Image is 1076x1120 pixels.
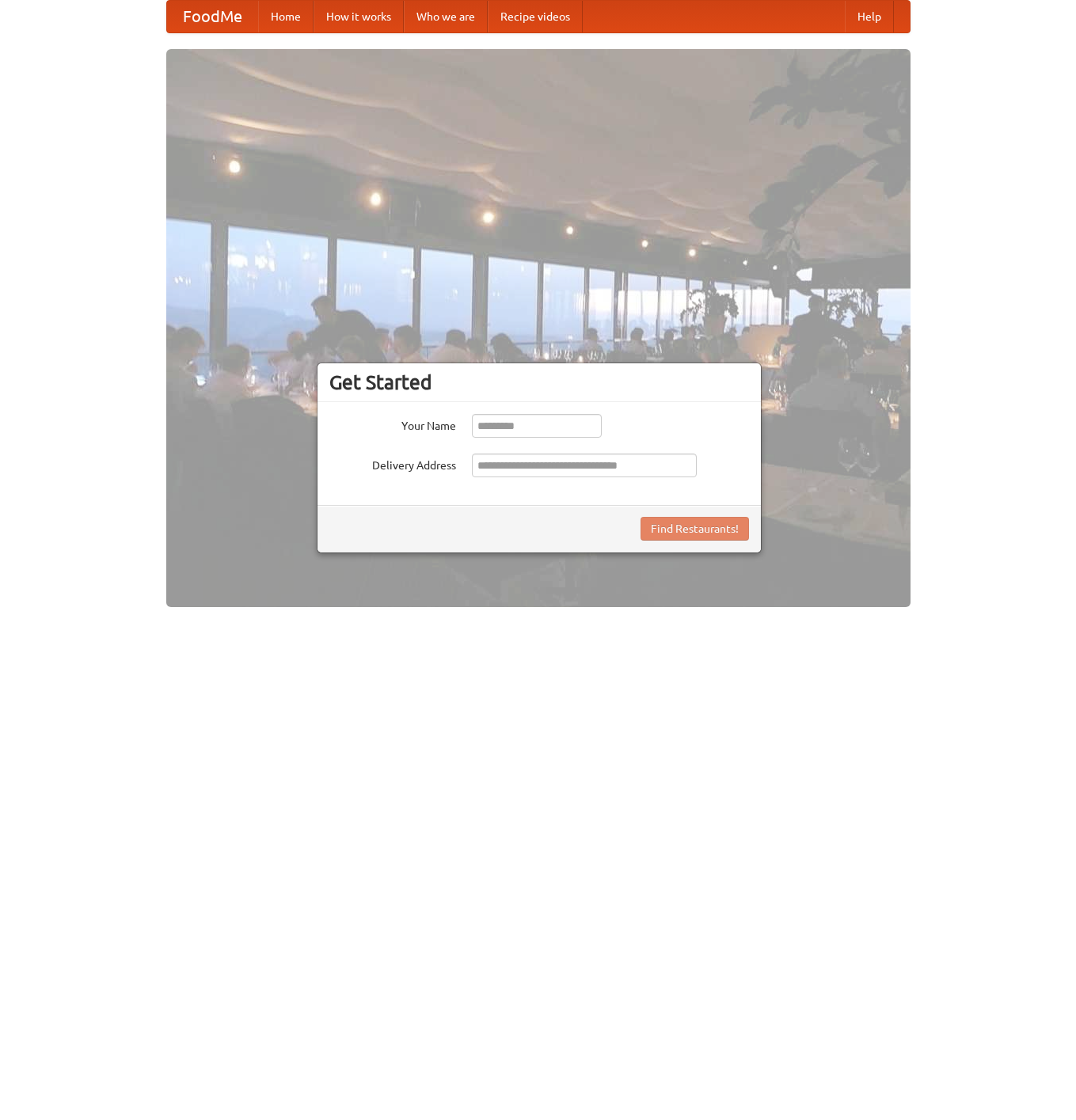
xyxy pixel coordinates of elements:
[845,1,894,32] a: Help
[167,1,258,32] a: FoodMe
[404,1,488,32] a: Who we are
[329,414,456,434] label: Your Name
[641,517,749,541] button: Find Restaurants!
[314,1,404,32] a: How it works
[329,454,456,473] label: Delivery Address
[488,1,583,32] a: Recipe videos
[329,370,749,394] h3: Get Started
[258,1,314,32] a: Home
